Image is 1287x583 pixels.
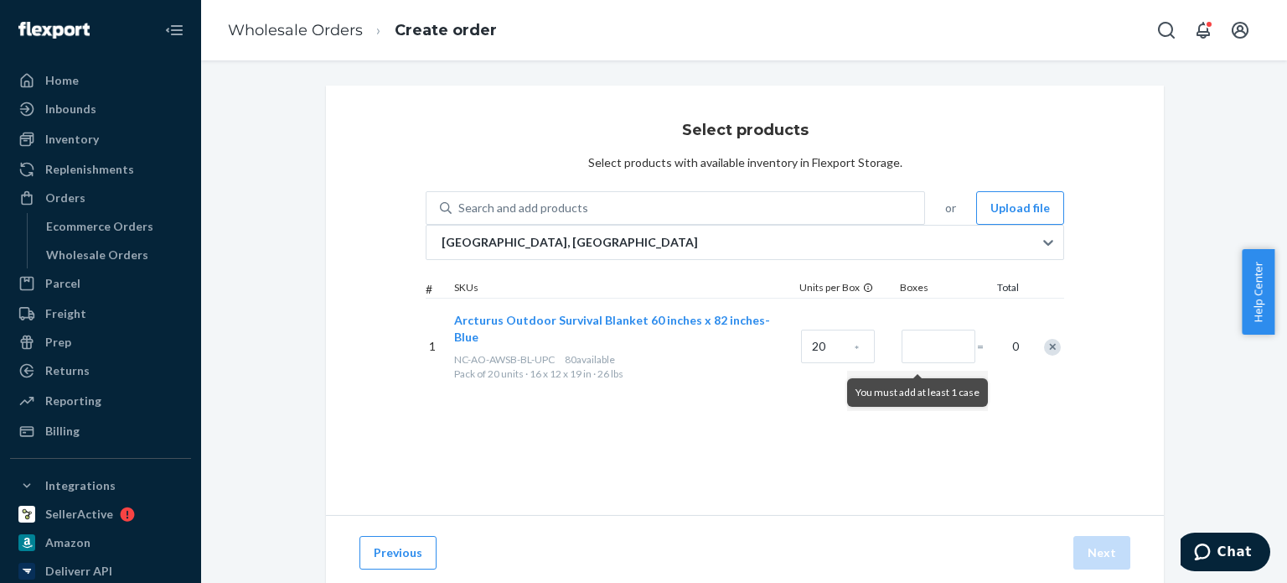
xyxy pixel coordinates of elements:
div: Reporting [45,393,101,409]
span: or [945,200,956,216]
div: SellerActive [45,506,113,523]
span: = [977,338,994,355]
button: Close Navigation [158,13,191,47]
div: Replenishments [45,161,134,178]
button: Arcturus Outdoor Survival Blanket 60 inches x 82 inches- Blue [454,312,781,346]
a: Freight [10,300,191,327]
div: Pack of 20 units · 16 x 12 x 19 in · 26 lbs [454,367,794,381]
div: Integrations [45,477,116,494]
div: Parcel [45,275,80,292]
button: Open notifications [1186,13,1220,47]
div: Inventory [45,131,99,148]
a: Returns [10,357,191,384]
button: Upload file [976,191,1064,225]
div: Remove Item [1044,339,1061,356]
button: Previous [359,536,437,570]
a: Wholesale Orders [38,242,192,268]
img: Flexport logo [18,22,90,39]
p: [GEOGRAPHIC_DATA], [GEOGRAPHIC_DATA] [442,234,698,251]
ol: breadcrumbs [214,6,510,55]
h3: Select products [682,119,809,141]
div: SKUs [451,280,796,298]
a: Prep [10,329,191,356]
div: Orders [45,190,85,206]
div: Wholesale Orders [46,247,148,263]
a: Wholesale Orders [228,21,363,39]
div: Select products with available inventory in Flexport Storage. [588,154,902,171]
div: # [426,281,451,298]
input: [GEOGRAPHIC_DATA], [GEOGRAPHIC_DATA] [440,234,442,251]
a: Billing [10,418,191,445]
div: Returns [45,362,90,379]
div: You must add at least 1 case [847,378,988,407]
div: Total [980,280,1022,298]
a: Home [10,67,191,94]
a: Create order [395,21,497,39]
p: 1 [429,338,447,355]
button: Integrations [10,472,191,499]
div: Home [45,72,79,89]
a: Inbounds [10,96,191,122]
span: 0 [1002,338,1019,355]
div: Amazon [45,534,90,551]
a: SellerActive [10,501,191,528]
div: Boxes [897,280,980,298]
a: Parcel [10,270,191,297]
a: Inventory [10,126,191,153]
button: Help Center [1242,249,1274,335]
div: Prep [45,334,71,351]
button: Next [1073,536,1130,570]
div: Deliverr API [45,563,112,580]
iframe: Opens a widget where you can chat to one of our agents [1181,533,1270,575]
button: Open account menu [1223,13,1257,47]
a: Replenishments [10,156,191,183]
a: Reporting [10,388,191,414]
span: 80 available [565,353,615,366]
a: Amazon [10,529,191,556]
a: Ecommerce Orders [38,213,192,240]
div: Units per Box [796,280,897,298]
span: NC-AO-AWSB-BL-UPC [454,353,555,366]
input: Case Quantity [801,330,875,363]
div: Freight [45,305,86,322]
div: Billing [45,423,80,440]
a: Orders [10,185,191,211]
div: Search and add products [458,200,588,216]
button: Open Search Box [1150,13,1183,47]
input: Number of boxes [902,330,975,363]
span: Arcturus Outdoor Survival Blanket 60 inches x 82 inches- Blue [454,313,770,344]
div: Ecommerce Orders [46,218,153,235]
div: Inbounds [45,101,96,117]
